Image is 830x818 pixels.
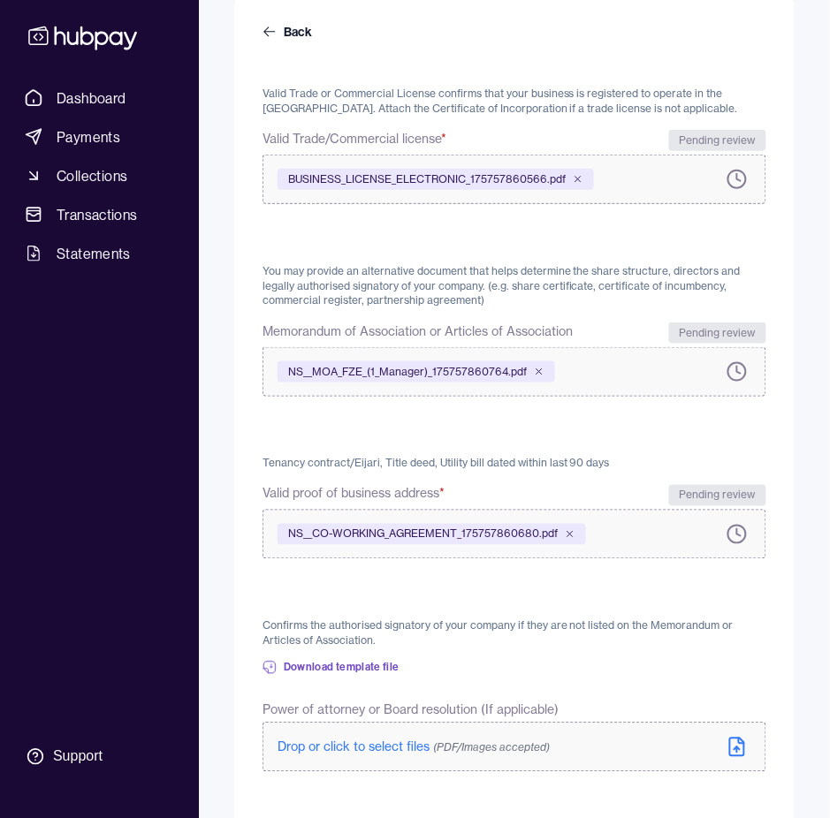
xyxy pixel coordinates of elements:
[263,264,766,308] p: You may provide an alternative document that helps determine the share structure, directors and l...
[263,701,559,719] span: Power of attorney or Board resolution (If applicable)
[18,121,181,153] a: Payments
[263,648,400,687] a: Download template file
[263,322,573,344] span: Memorandum of Association or Articles of Association
[263,457,766,472] p: Tenancy contract/Eijari, Title deed, Utility bill dated within last 90 days
[18,82,181,114] a: Dashboard
[288,172,566,186] span: BUSINESS_LICENSE_ELECTRONIC_175757860566.pdf
[18,238,181,269] a: Statements
[263,23,316,41] a: Back
[57,126,120,148] span: Payments
[669,485,766,506] div: Pending review
[263,130,446,151] span: Valid Trade/Commercial license
[284,661,400,675] span: Download template file
[57,165,127,186] span: Collections
[53,747,103,767] div: Support
[57,243,131,264] span: Statements
[263,619,766,648] p: Confirms the authorised signatory of your company if they are not listed on the Memorandum or Art...
[278,739,550,755] span: Drop or click to select files
[18,199,181,231] a: Transactions
[263,485,445,506] span: Valid proof of business address
[18,160,181,192] a: Collections
[288,365,527,379] span: NS__MOA_FZE_(1_Manager)_175757860764.pdf
[18,738,181,776] a: Support
[433,741,550,754] span: (PDF/Images accepted)
[669,322,766,344] div: Pending review
[288,527,558,542] span: NS__CO-WORKING_AGREEMENT_175757860680.pdf
[669,130,766,151] div: Pending review
[57,204,138,225] span: Transactions
[263,87,766,116] p: Valid Trade or Commercial License confirms that your business is registered to operate in the [GE...
[57,87,126,109] span: Dashboard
